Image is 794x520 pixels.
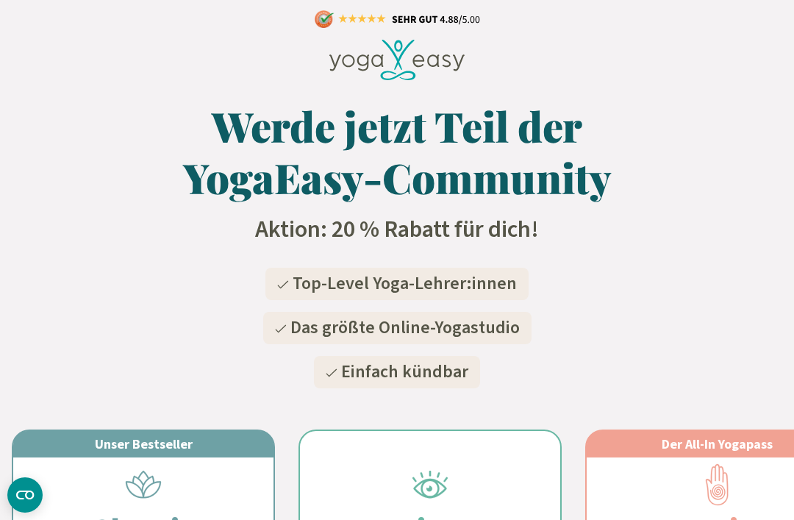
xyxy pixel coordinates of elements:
h1: Werde jetzt Teil der YogaEasy-Community [150,100,644,203]
span: Der All-In Yogapass [662,435,773,452]
span: Top-Level Yoga-Lehrer:innen [293,271,517,296]
span: Einfach kündbar [341,359,468,385]
span: Unser Bestseller [95,435,193,452]
span: Das größte Online-Yogastudio [290,315,520,341]
button: CMP-Widget öffnen [7,477,43,513]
